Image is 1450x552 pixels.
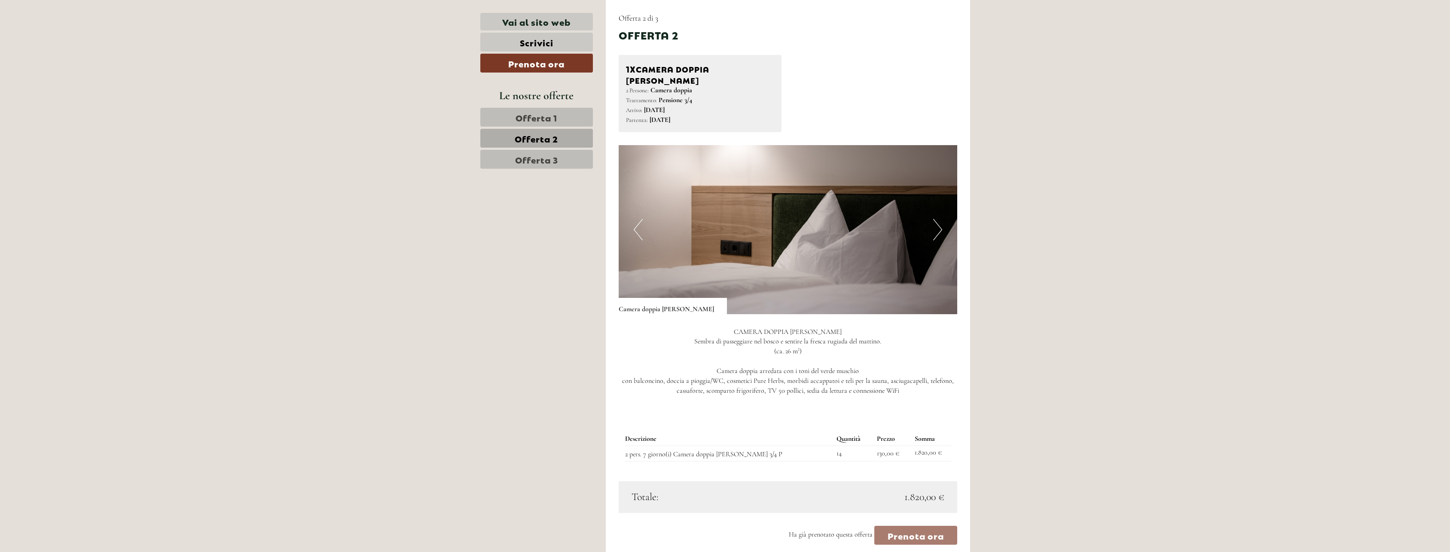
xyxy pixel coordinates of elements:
[833,432,873,446] th: Quantità
[644,106,665,114] b: [DATE]
[626,87,649,94] small: 2 Persone:
[625,432,833,446] th: Descrizione
[873,432,911,446] th: Prezzo
[154,6,185,21] div: [DATE]
[626,97,657,104] small: Trattamento:
[933,219,942,240] button: Next
[904,490,944,504] span: 1.820,00 €
[516,111,557,123] span: Offerta 1
[619,327,957,396] p: CAMERA DOPPIA [PERSON_NAME] Sembra di passeggiare nel bosco e sentire la fresca rugiada del matti...
[515,132,558,144] span: Offerta 2
[650,115,670,124] b: [DATE]
[626,62,774,85] div: Camera doppia [PERSON_NAME]
[619,13,658,23] span: Offerta 2 di 3
[625,490,788,504] div: Totale:
[625,446,833,461] td: 2 pers. 7 giorno(i) Camera doppia [PERSON_NAME] 3/4 P
[634,219,643,240] button: Previous
[220,23,332,49] div: Buon giorno, come possiamo aiutarla?
[626,116,648,124] small: Partenza:
[224,25,326,32] div: Lei
[480,54,593,73] a: Prenota ora
[288,222,339,241] button: Invia
[480,13,593,30] a: Vai al sito web
[789,531,873,539] span: Ha già prenotato questa offerta
[619,298,727,314] div: Camera doppia [PERSON_NAME]
[619,27,678,42] div: Offerta 2
[224,42,326,48] small: 14:57
[659,96,692,104] b: Pensione 3/4
[480,88,593,103] div: Le nostre offerte
[619,145,957,314] img: image
[515,153,558,165] span: Offerta 3
[877,449,899,458] span: 130,00 €
[626,106,642,114] small: Arrivo:
[626,62,636,74] b: 1x
[650,86,692,94] b: Camera doppia
[833,446,873,461] td: 14
[911,446,951,461] td: 1.820,00 €
[911,432,951,446] th: Somma
[480,33,593,52] a: Scrivici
